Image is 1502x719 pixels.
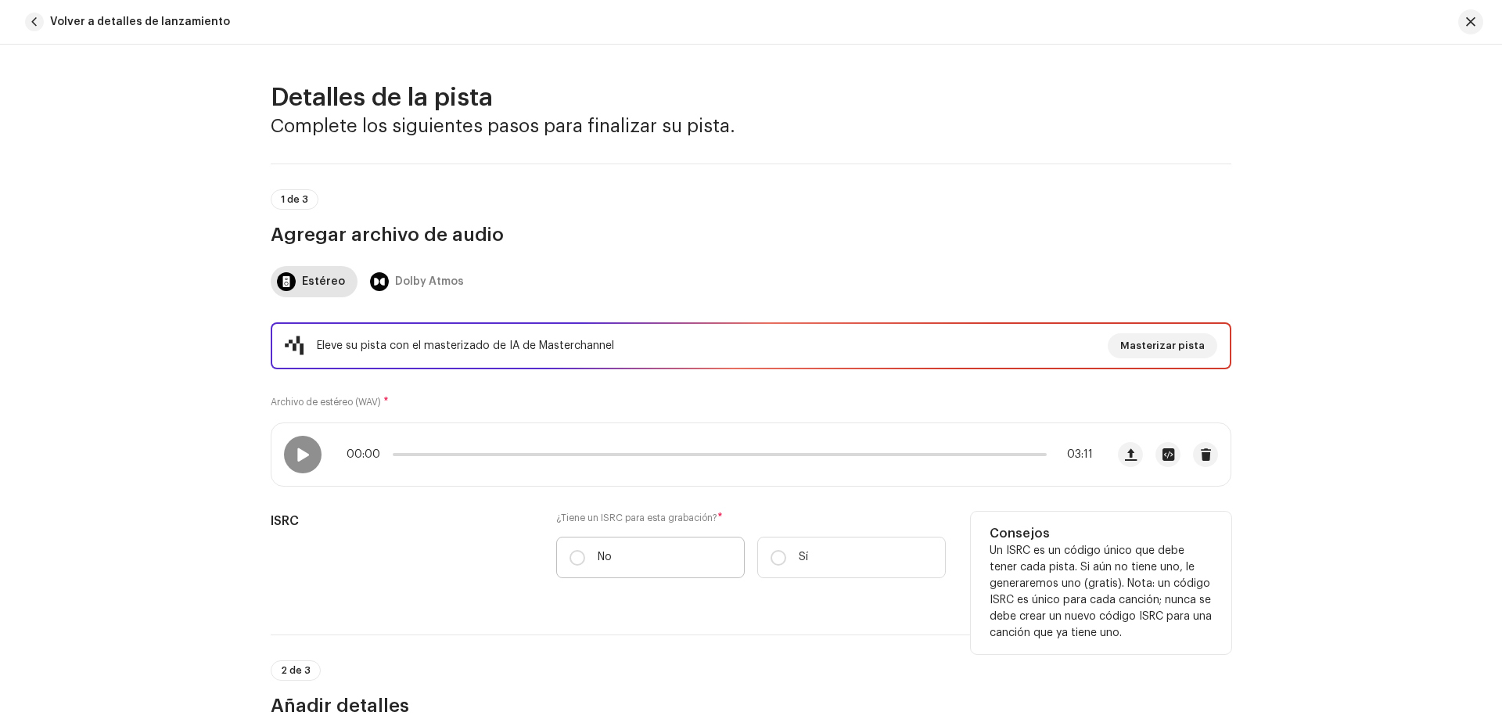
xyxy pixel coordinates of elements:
[317,336,614,355] div: Eleve su pista con el masterizado de IA de Masterchannel
[1120,330,1205,361] span: Masterizar pista
[1053,448,1093,461] span: 03:11
[990,543,1213,642] p: Un ISRC es un código único que debe tener cada pista. Si aún no tiene uno, le generaremos uno (gr...
[556,512,946,524] label: ¿Tiene un ISRC para esta grabación?
[271,512,531,530] h5: ISRC
[347,448,386,461] span: 00:00
[271,222,1231,247] h3: Agregar archivo de audio
[799,549,808,566] p: Sí
[281,195,308,204] span: 1 de 3
[271,397,381,407] small: Archivo de estéreo (WAV)
[395,266,464,297] div: Dolby Atmos
[271,82,1231,113] h2: Detalles de la pista
[281,666,311,675] span: 2 de 3
[1108,333,1217,358] button: Masterizar pista
[990,524,1213,543] h5: Consejos
[598,549,612,566] p: No
[271,693,1231,718] h3: Añadir detalles
[271,113,1231,138] h3: Complete los siguientes pasos para finalizar su pista.
[302,266,345,297] div: Estéreo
